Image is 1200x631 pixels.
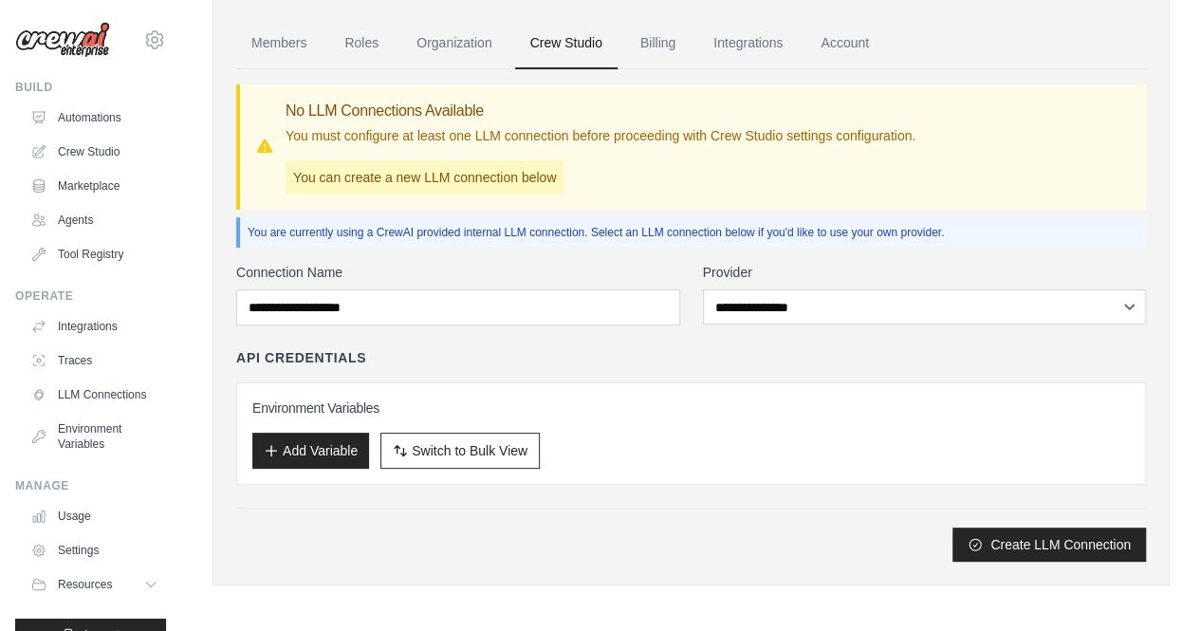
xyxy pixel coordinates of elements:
[23,171,166,201] a: Marketplace
[401,18,507,69] a: Organization
[236,263,680,282] label: Connection Name
[329,18,394,69] a: Roles
[625,18,691,69] a: Billing
[236,348,366,367] h4: API Credentials
[15,478,166,493] div: Manage
[23,535,166,566] a: Settings
[286,160,563,195] p: You can create a new LLM connection below
[23,380,166,410] a: LLM Connections
[15,288,166,304] div: Operate
[15,80,166,95] div: Build
[23,205,166,235] a: Agents
[1105,540,1200,631] div: Widget de chat
[805,18,884,69] a: Account
[23,501,166,531] a: Usage
[23,137,166,167] a: Crew Studio
[15,22,110,58] img: Logo
[236,18,322,69] a: Members
[58,577,112,592] span: Resources
[23,102,166,133] a: Automations
[1105,540,1200,631] iframe: Chat Widget
[252,433,369,469] button: Add Variable
[952,528,1146,562] button: Create LLM Connection
[286,126,915,145] p: You must configure at least one LLM connection before proceeding with Crew Studio settings config...
[412,441,527,460] span: Switch to Bulk View
[252,399,1130,418] h3: Environment Variables
[23,569,166,600] button: Resources
[23,239,166,269] a: Tool Registry
[515,18,618,69] a: Crew Studio
[248,225,1138,240] p: You are currently using a CrewAI provided internal LLM connection. Select an LLM connection below...
[23,311,166,342] a: Integrations
[698,18,798,69] a: Integrations
[380,433,540,469] button: Switch to Bulk View
[286,100,915,122] h3: No LLM Connections Available
[703,263,1147,282] label: Provider
[23,345,166,376] a: Traces
[23,414,166,459] a: Environment Variables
